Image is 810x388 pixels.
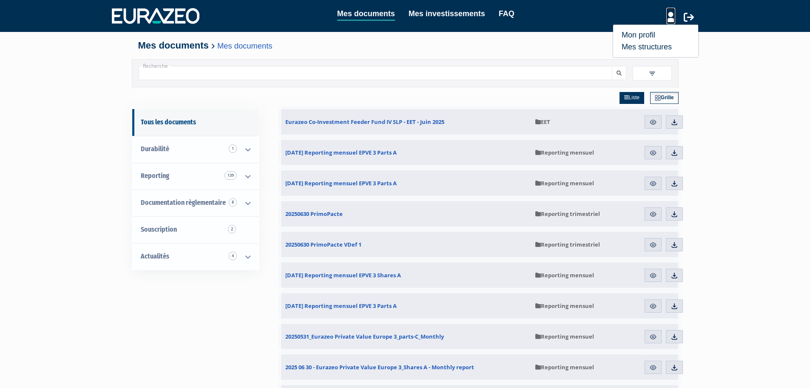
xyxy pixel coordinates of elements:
[285,118,444,126] span: Eurazeo Co-Investment Feeder Fund IV SLP - EET - Juin 2025
[285,179,397,187] span: [DATE] Reporting mensuel EPVE 3 Parts A
[671,364,678,371] img: download.svg
[671,302,678,310] img: download.svg
[535,363,594,371] span: Reporting mensuel
[671,333,678,341] img: download.svg
[112,8,199,23] img: 1732889491-logotype_eurazeo_blanc_rvb.png
[622,29,690,41] a: Mon profil
[648,70,656,78] img: filter.svg
[535,302,594,310] span: Reporting mensuel
[229,252,237,260] span: 4
[132,216,259,243] a: Souscription2
[217,41,272,50] a: Mes documents
[535,271,594,279] span: Reporting mensuel
[281,324,531,349] a: 20250531_Eurazeo Private Value Europe 3_parts-C_Monthly
[649,149,657,157] img: eye.svg
[281,109,531,135] a: Eurazeo Co-Investment Feeder Fund IV SLP - EET - Juin 2025
[139,66,612,80] input: Recherche
[620,92,644,104] a: Liste
[285,333,444,340] span: 20250531_Eurazeo Private Value Europe 3_parts-C_Monthly
[622,41,690,53] a: Mes structures
[649,241,657,249] img: eye.svg
[132,136,259,163] a: Durabilité 1
[141,225,177,233] span: Souscription
[132,243,259,270] a: Actualités 4
[535,149,594,156] span: Reporting mensuel
[281,354,531,380] a: 2025 06 30 - Eurazeo Private Value Europe 3_Shares A - Monthly report
[132,190,259,216] a: Documentation règlementaire 8
[409,8,485,20] a: Mes investissements
[535,241,600,248] span: Reporting trimestriel
[535,118,550,126] span: EET
[649,272,657,279] img: eye.svg
[671,149,678,157] img: download.svg
[285,149,397,156] span: [DATE] Reporting mensuel EPVE 3 Parts A
[141,198,226,207] span: Documentation règlementaire
[281,262,531,288] a: [DATE] Reporting mensuel EPVE 3 Shares A
[649,302,657,310] img: eye.svg
[671,272,678,279] img: download.svg
[649,333,657,341] img: eye.svg
[671,180,678,187] img: download.svg
[281,140,531,165] a: [DATE] Reporting mensuel EPVE 3 Parts A
[655,95,661,101] img: grid.svg
[285,302,397,310] span: [DATE] Reporting mensuel EPVE 3 Parts A
[649,180,657,187] img: eye.svg
[132,163,259,190] a: Reporting 139
[535,333,594,340] span: Reporting mensuel
[671,210,678,218] img: download.svg
[535,210,600,218] span: Reporting trimestriel
[649,118,657,126] img: eye.svg
[337,8,395,21] a: Mes documents
[228,225,236,233] span: 2
[649,364,657,371] img: eye.svg
[138,40,672,51] h4: Mes documents
[141,145,169,153] span: Durabilité
[281,170,531,196] a: [DATE] Reporting mensuel EPVE 3 Parts A
[285,241,361,248] span: 20250630 PrimoPacte VDef 1
[281,293,531,319] a: [DATE] Reporting mensuel EPVE 3 Parts A
[229,144,237,153] span: 1
[671,118,678,126] img: download.svg
[499,8,514,20] a: FAQ
[281,201,531,227] a: 20250630 PrimoPacte
[671,241,678,249] img: download.svg
[649,210,657,218] img: eye.svg
[285,271,401,279] span: [DATE] Reporting mensuel EPVE 3 Shares A
[141,252,169,260] span: Actualités
[225,171,237,180] span: 139
[535,179,594,187] span: Reporting mensuel
[650,92,679,104] a: Grille
[132,109,259,136] a: Tous les documents
[285,363,474,371] span: 2025 06 30 - Eurazeo Private Value Europe 3_Shares A - Monthly report
[229,198,237,207] span: 8
[281,232,531,257] a: 20250630 PrimoPacte VDef 1
[285,210,343,218] span: 20250630 PrimoPacte
[141,172,169,180] span: Reporting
